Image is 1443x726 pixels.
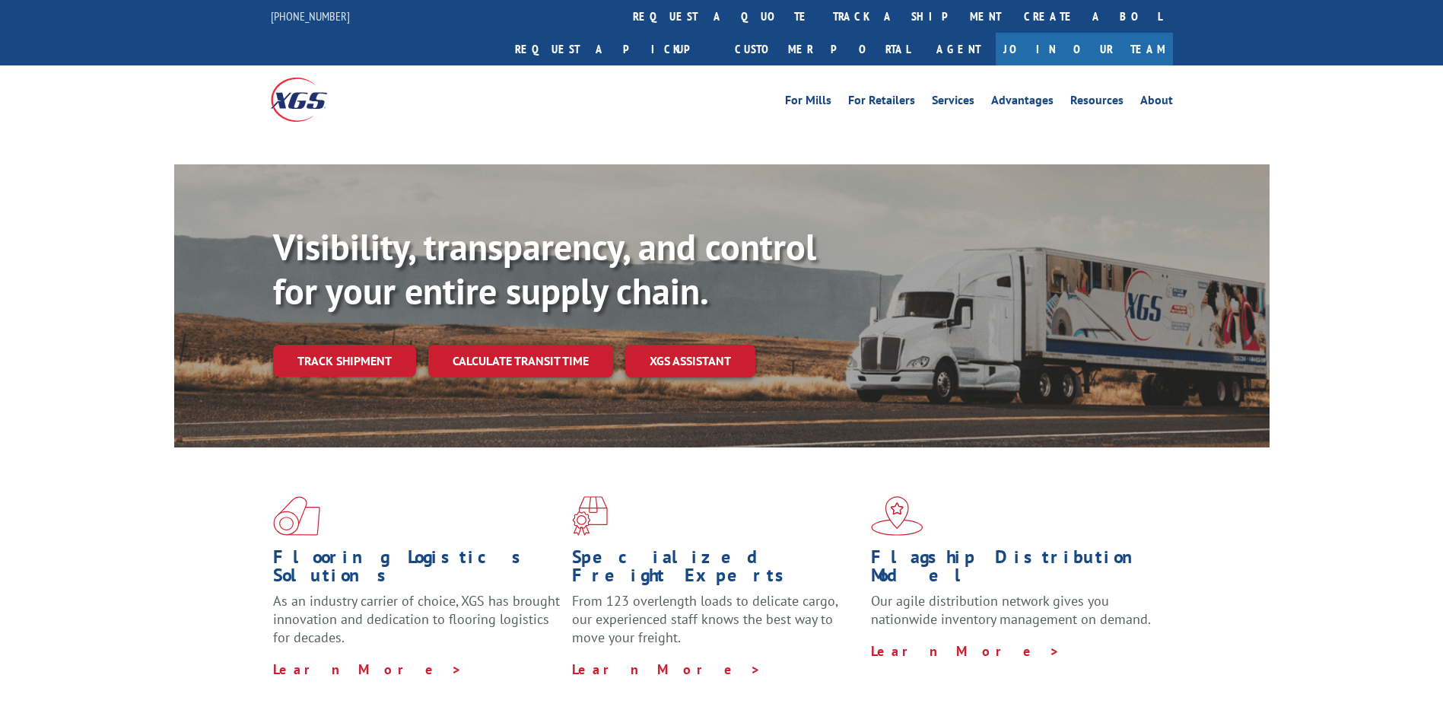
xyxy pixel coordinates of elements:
img: xgs-icon-flagship-distribution-model-red [871,496,923,536]
a: Services [932,94,974,111]
a: Calculate transit time [428,345,613,377]
a: [PHONE_NUMBER] [271,8,350,24]
a: Request a pickup [504,33,723,65]
h1: Flagship Distribution Model [871,548,1159,592]
a: For Retailers [848,94,915,111]
h1: Specialized Freight Experts [572,548,860,592]
a: Learn More > [871,642,1060,660]
a: Learn More > [572,661,761,678]
span: As an industry carrier of choice, XGS has brought innovation and dedication to flooring logistics... [273,592,560,646]
a: Join Our Team [996,33,1173,65]
img: xgs-icon-focused-on-flooring-red [572,496,608,536]
a: About [1140,94,1173,111]
p: From 123 overlength loads to delicate cargo, our experienced staff knows the best way to move you... [572,592,860,660]
b: Visibility, transparency, and control for your entire supply chain. [273,223,816,314]
a: Track shipment [273,345,416,377]
a: Advantages [991,94,1054,111]
a: Agent [921,33,996,65]
a: Learn More > [273,661,462,678]
img: xgs-icon-total-supply-chain-intelligence-red [273,496,320,536]
a: Customer Portal [723,33,921,65]
h1: Flooring Logistics Solutions [273,548,561,592]
a: Resources [1070,94,1124,111]
a: For Mills [785,94,831,111]
span: Our agile distribution network gives you nationwide inventory management on demand. [871,592,1151,628]
a: XGS ASSISTANT [625,345,755,377]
